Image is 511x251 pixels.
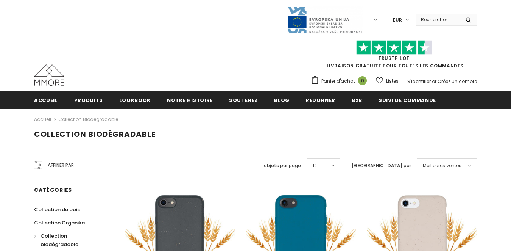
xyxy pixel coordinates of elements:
img: Cas MMORE [34,64,64,86]
span: 0 [358,76,367,85]
span: Blog [274,97,290,104]
a: Panier d'achat 0 [311,75,371,87]
span: Redonner [306,97,335,104]
span: Collection de bois [34,206,80,213]
a: S'identifier [407,78,431,85]
span: Panier d'achat [321,77,355,85]
a: Listes [376,74,399,88]
span: Accueil [34,97,58,104]
a: Accueil [34,91,58,108]
span: Produits [74,97,103,104]
label: [GEOGRAPHIC_DATA] par [352,162,411,169]
span: Collection Organika [34,219,85,226]
span: Meilleures ventes [423,162,461,169]
span: or [432,78,436,85]
a: Lookbook [119,91,151,108]
a: Suivi de commande [379,91,436,108]
span: Collection biodégradable [41,232,78,248]
a: Produits [74,91,103,108]
a: Notre histoire [167,91,213,108]
span: Catégories [34,186,72,194]
a: B2B [352,91,362,108]
span: LIVRAISON GRATUITE POUR TOUTES LES COMMANDES [311,44,477,69]
a: Collection biodégradable [58,116,118,122]
img: Javni Razpis [287,6,363,34]
span: Affiner par [48,161,74,169]
span: EUR [393,16,402,24]
span: Listes [386,77,399,85]
a: Créez un compte [438,78,477,85]
a: Accueil [34,115,51,124]
a: soutenez [229,91,258,108]
span: Suivi de commande [379,97,436,104]
span: Notre histoire [167,97,213,104]
a: TrustPilot [378,55,410,61]
a: Javni Razpis [287,16,363,23]
input: Search Site [416,14,460,25]
a: Redonner [306,91,335,108]
label: objets par page [264,162,301,169]
span: Collection biodégradable [34,129,156,140]
span: B2B [352,97,362,104]
a: Collection de bois [34,203,80,216]
span: soutenez [229,97,258,104]
span: 12 [313,162,317,169]
a: Collection Organika [34,216,85,229]
span: Lookbook [119,97,151,104]
img: Faites confiance aux étoiles pilotes [356,40,432,55]
a: Collection biodégradable [34,229,105,251]
a: Blog [274,91,290,108]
